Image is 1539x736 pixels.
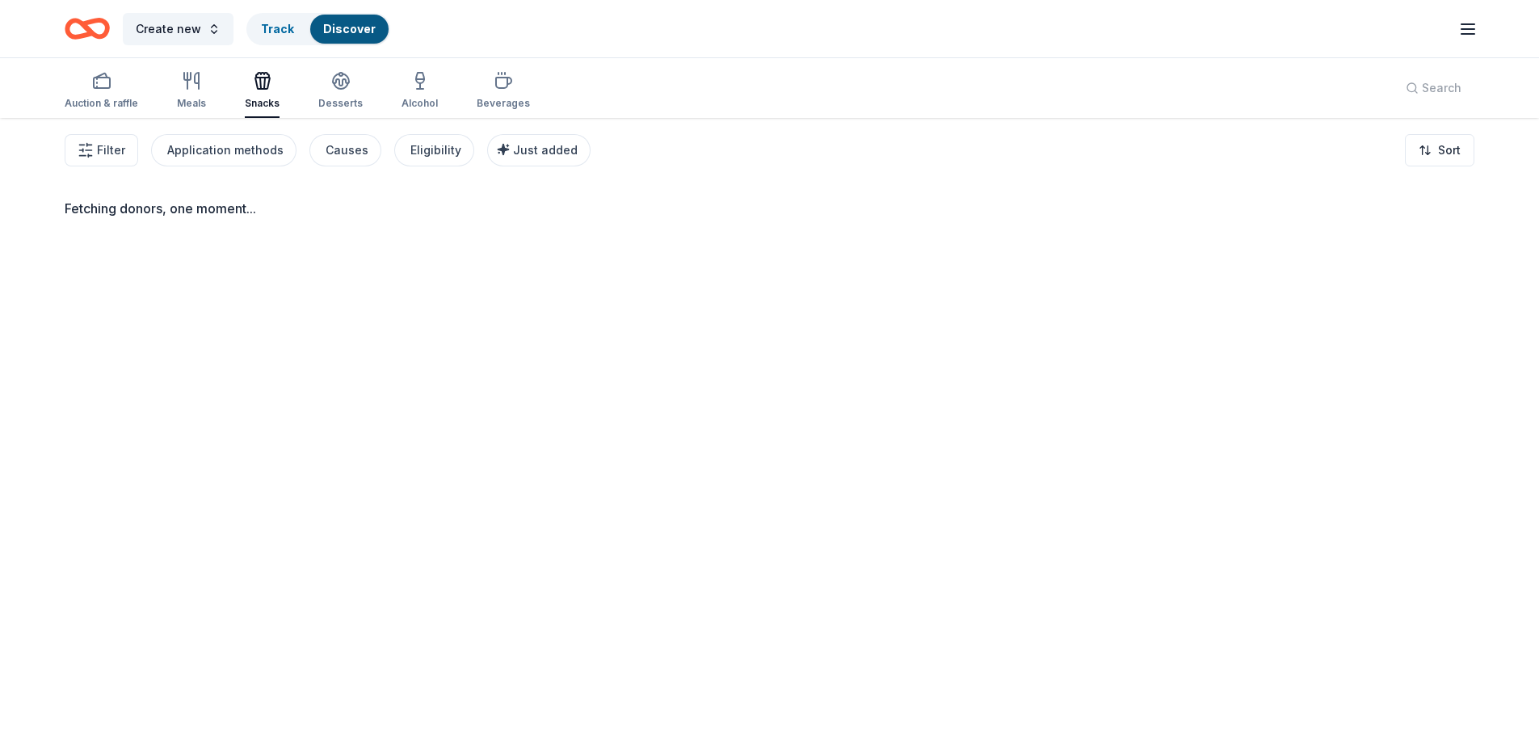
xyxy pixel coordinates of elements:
div: Alcohol [402,97,438,110]
button: Just added [487,134,591,166]
button: Desserts [318,65,363,118]
a: Home [65,10,110,48]
div: Meals [177,97,206,110]
div: Desserts [318,97,363,110]
button: Causes [309,134,381,166]
span: Filter [97,141,125,160]
button: Meals [177,65,206,118]
span: Just added [513,143,578,157]
a: Track [261,22,294,36]
div: Eligibility [410,141,461,160]
div: Fetching donors, one moment... [65,199,1474,218]
button: Filter [65,134,138,166]
button: Beverages [477,65,530,118]
span: Create new [136,19,201,39]
button: Create new [123,13,233,45]
div: Auction & raffle [65,97,138,110]
button: Eligibility [394,134,474,166]
button: Sort [1405,134,1474,166]
div: Beverages [477,97,530,110]
div: Application methods [167,141,284,160]
button: Alcohol [402,65,438,118]
button: TrackDiscover [246,13,390,45]
a: Discover [323,22,376,36]
button: Application methods [151,134,296,166]
button: Snacks [245,65,280,118]
span: Sort [1438,141,1461,160]
div: Causes [326,141,368,160]
div: Snacks [245,97,280,110]
button: Auction & raffle [65,65,138,118]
